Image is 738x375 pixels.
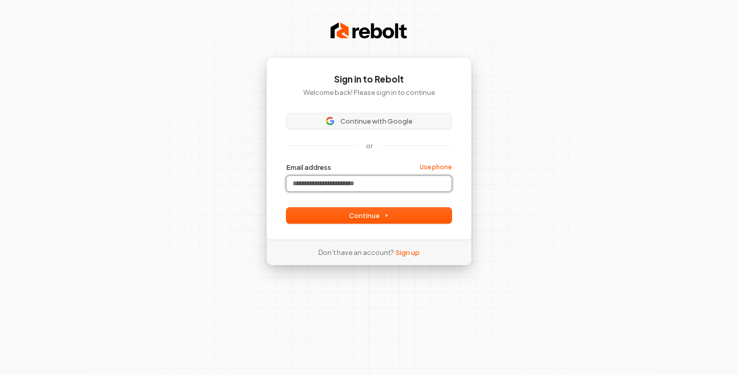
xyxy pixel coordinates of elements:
[286,113,452,129] button: Sign in with GoogleContinue with Google
[326,117,334,125] img: Sign in with Google
[286,88,452,97] p: Welcome back! Please sign in to continue
[340,116,413,126] span: Continue with Google
[286,208,452,223] button: Continue
[349,211,389,220] span: Continue
[286,73,452,86] h1: Sign in to Rebolt
[366,141,373,150] p: or
[420,163,452,171] a: Use phone
[286,163,331,172] label: Email address
[396,248,420,257] a: Sign up
[318,248,394,257] span: Don’t have an account?
[331,21,407,41] img: Rebolt Logo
